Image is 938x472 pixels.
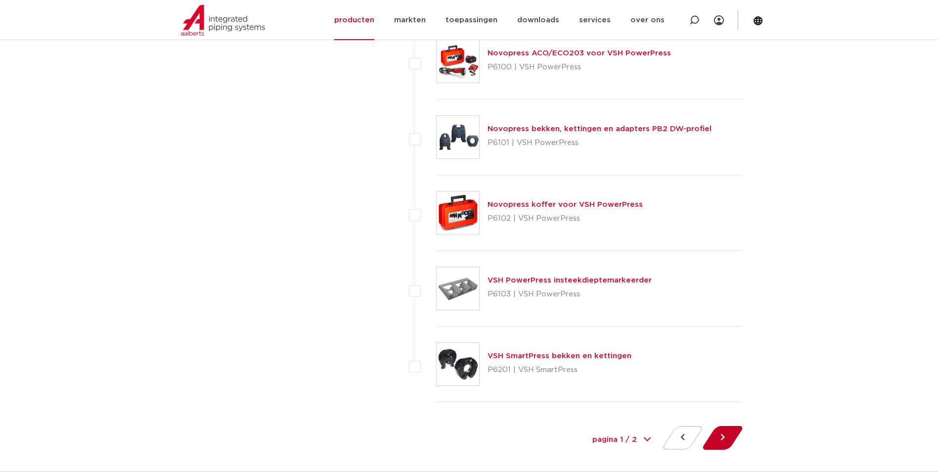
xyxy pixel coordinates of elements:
[488,286,652,302] p: P6103 | VSH PowerPress
[488,211,643,227] p: P6102 | VSH PowerPress
[437,116,479,158] img: Thumbnail for Novopress bekken, kettingen en adapters PB2 DW-profiel
[488,201,643,208] a: Novopress koffer voor VSH PowerPress
[437,40,479,83] img: Thumbnail for Novopress ACO/ECO203 voor VSH PowerPress
[488,135,712,151] p: P6101 | VSH PowerPress
[488,125,712,133] a: Novopress bekken, kettingen en adapters PB2 DW-profiel
[437,191,479,234] img: Thumbnail for Novopress koffer voor VSH PowerPress
[488,352,631,360] a: VSH SmartPress bekken en kettingen
[437,343,479,385] img: Thumbnail for VSH SmartPress bekken en kettingen
[488,277,652,284] a: VSH PowerPress insteekdieptemarkeerder
[437,267,479,310] img: Thumbnail for VSH PowerPress insteekdieptemarkeerder
[488,49,671,57] a: Novopress ACO/ECO203 voor VSH PowerPress
[488,59,671,75] p: P6100 | VSH PowerPress
[488,362,631,378] p: P6201 | VSH SmartPress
